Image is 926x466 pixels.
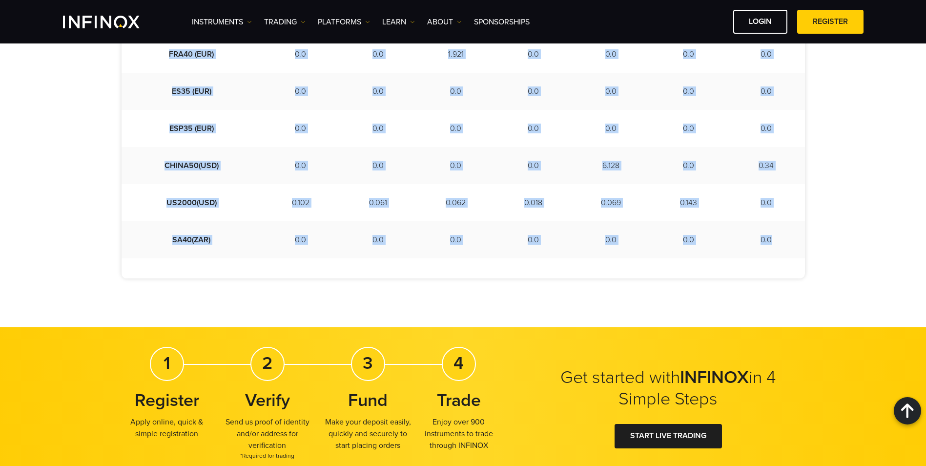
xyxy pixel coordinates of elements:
td: 0.0 [494,73,572,110]
td: 0.102 [262,184,339,221]
td: 0.0 [650,73,727,110]
td: 0.0 [262,36,339,73]
a: TRADING [264,16,306,28]
td: 0.0 [339,73,417,110]
td: 0.34 [727,147,805,184]
a: SPONSORSHIPS [474,16,530,28]
strong: Verify [245,390,290,411]
strong: Register [135,390,199,411]
td: 0.062 [417,184,494,221]
td: FRA40 (EUR) [122,36,262,73]
td: 0.0 [572,221,650,258]
td: 0.0 [417,221,494,258]
p: Make your deposit easily, quickly and securely to start placing orders [323,416,413,451]
p: Enjoy over 900 instruments to trade through INFINOX [413,416,504,451]
strong: Fund [348,390,388,411]
span: *Required for trading [222,451,313,460]
td: 0.0 [494,147,572,184]
td: 0.0 [650,110,727,147]
strong: 1 [164,353,170,374]
td: 0.061 [339,184,417,221]
td: 0.0 [262,147,339,184]
td: 0.0 [572,36,650,73]
td: 0.0 [650,221,727,258]
a: START LIVE TRADING [615,424,722,448]
a: LOGIN [733,10,787,34]
td: ESP35 (EUR) [122,110,262,147]
td: 0.0 [262,73,339,110]
h2: Get started with in 4 Simple Steps [546,367,790,410]
td: 0.0 [650,36,727,73]
td: CHINA50(USD) [122,147,262,184]
td: 1.921 [417,36,494,73]
td: 0.0 [650,147,727,184]
td: 0.0 [727,184,805,221]
td: 0.0 [262,221,339,258]
strong: 4 [453,353,464,374]
td: 0.0 [339,110,417,147]
td: 0.018 [494,184,572,221]
td: 0.0 [727,221,805,258]
td: 6.128 [572,147,650,184]
td: 0.0 [417,110,494,147]
td: 0.0 [572,73,650,110]
td: ES35 (EUR) [122,73,262,110]
strong: Trade [437,390,481,411]
a: PLATFORMS [318,16,370,28]
td: 0.0 [727,36,805,73]
a: Learn [382,16,415,28]
strong: 3 [363,353,373,374]
td: 0.0 [339,147,417,184]
a: Instruments [192,16,252,28]
td: 0.0 [494,36,572,73]
td: 0.0 [417,73,494,110]
td: 0.069 [572,184,650,221]
p: Apply online, quick & simple registration [122,416,212,440]
a: REGISTER [797,10,864,34]
td: 0.0 [339,221,417,258]
strong: 2 [262,353,272,374]
p: Send us proof of identity and/or address for verification [222,416,313,460]
td: 0.0 [417,147,494,184]
td: 0.0 [494,110,572,147]
td: 0.0 [494,221,572,258]
strong: INFINOX [680,367,749,388]
td: 0.0 [727,73,805,110]
td: SA40(ZAR) [122,221,262,258]
td: 0.0 [572,110,650,147]
td: 0.0 [339,36,417,73]
a: ABOUT [427,16,462,28]
td: US2000(USD) [122,184,262,221]
td: 0.143 [650,184,727,221]
td: 0.0 [727,110,805,147]
a: INFINOX Logo [63,16,163,28]
td: 0.0 [262,110,339,147]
